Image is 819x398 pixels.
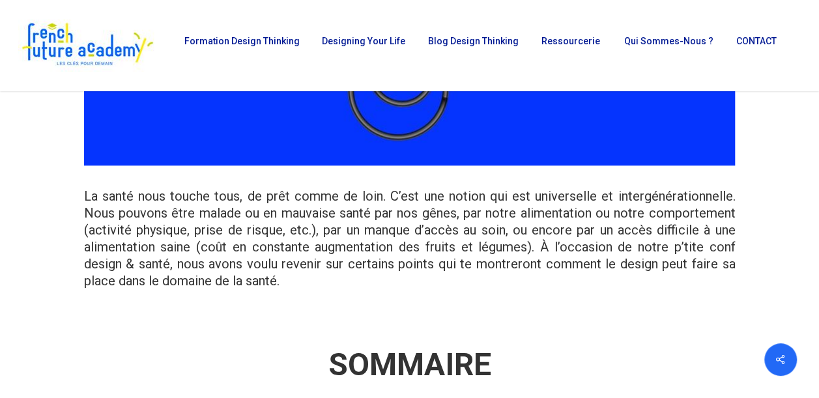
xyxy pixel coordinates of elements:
a: CONTACT [730,36,781,55]
img: French Future Academy [18,20,156,72]
a: Blog Design Thinking [422,36,522,55]
span: Designing Your Life [322,36,405,46]
a: Formation Design Thinking [178,36,302,55]
span: CONTACT [736,36,777,46]
span: Qui sommes-nous ? [624,36,713,46]
a: Designing Your Life [315,36,409,55]
span: Formation Design Thinking [184,36,300,46]
span: Blog Design Thinking [428,36,519,46]
a: Qui sommes-nous ? [618,36,717,55]
a: Ressourcerie [535,36,604,55]
span: Ressourcerie [541,36,600,46]
span: La santé nous touche tous, de prêt comme de loin. C’est une notion qui est universelle et intergé... [84,188,736,289]
h2: SOMMAIRE [84,346,736,384]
